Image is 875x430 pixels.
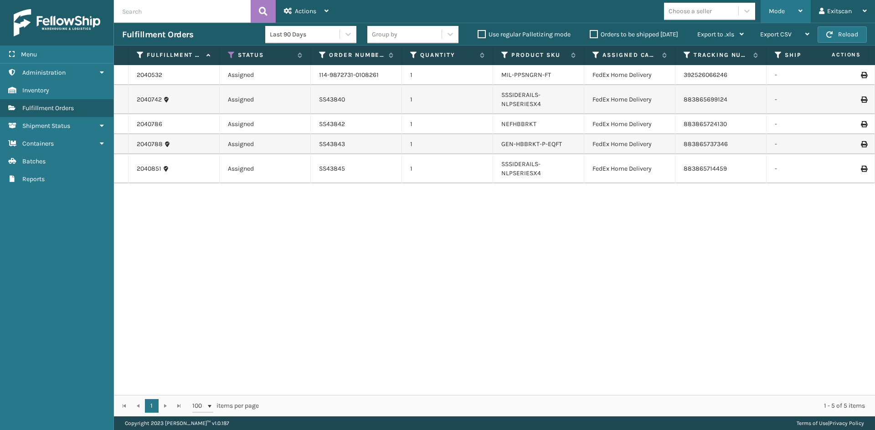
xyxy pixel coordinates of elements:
[818,26,867,43] button: Reload
[767,85,858,114] td: -
[220,154,311,183] td: Assigned
[684,71,727,79] a: 392526066246
[861,166,866,172] i: Print Label
[137,120,162,129] a: 2040786
[137,95,162,104] a: 2040742
[803,47,866,62] span: Actions
[137,164,161,173] a: 2040851
[311,85,402,114] td: SS43840
[861,141,866,147] i: Print Label
[684,96,727,103] a: 883865699124
[329,51,384,59] label: Order Number
[420,51,475,59] label: Quantity
[584,114,675,134] td: FedEx Home Delivery
[220,85,311,114] td: Assigned
[192,401,206,410] span: 100
[797,420,828,426] a: Terms of Use
[861,121,866,127] i: Print Label
[697,30,734,38] span: Export to .xls
[311,114,402,134] td: SS43842
[767,114,858,134] td: -
[21,51,37,58] span: Menu
[22,140,54,147] span: Containers
[684,165,727,172] a: 883865714459
[137,140,163,149] a: 2040788
[272,401,865,410] div: 1 - 5 of 5 items
[478,30,571,38] label: Use regular Palletizing mode
[22,104,74,112] span: Fulfillment Orders
[270,30,340,39] div: Last 90 Days
[14,9,100,36] img: logo
[861,72,866,78] i: Print Label
[220,114,311,134] td: Assigned
[220,65,311,85] td: Assigned
[402,154,493,183] td: 1
[22,157,46,165] span: Batches
[669,6,712,16] div: Choose a seller
[137,71,162,80] a: 2040532
[785,51,840,59] label: Shipped Date
[238,51,293,59] label: Status
[402,65,493,85] td: 1
[402,114,493,134] td: 1
[694,51,749,59] label: Tracking Number
[501,91,541,108] a: SSSIDERAILS-NLPSERIESX4
[584,154,675,183] td: FedEx Home Delivery
[22,86,49,94] span: Inventory
[22,69,66,76] span: Administration
[590,30,678,38] label: Orders to be shipped [DATE]
[602,51,658,59] label: Assigned Carrier Service
[760,30,792,38] span: Export CSV
[295,7,316,15] span: Actions
[797,416,864,430] div: |
[192,399,259,413] span: items per page
[501,160,541,177] a: SSSIDERAILS-NLPSERIESX4
[125,416,229,430] p: Copyright 2023 [PERSON_NAME]™ v 1.0.187
[501,71,551,79] a: MIL-PPSNGRN-FT
[584,134,675,154] td: FedEx Home Delivery
[22,122,70,130] span: Shipment Status
[22,175,45,183] span: Reports
[767,65,858,85] td: -
[402,85,493,114] td: 1
[829,420,864,426] a: Privacy Policy
[122,29,193,40] h3: Fulfillment Orders
[511,51,566,59] label: Product SKU
[584,65,675,85] td: FedEx Home Delivery
[584,85,675,114] td: FedEx Home Delivery
[147,51,202,59] label: Fulfillment Order Id
[501,120,536,128] a: NEFHBBRKT
[767,154,858,183] td: -
[145,399,159,413] a: 1
[311,154,402,183] td: SS43845
[501,140,562,148] a: GEN-HBBRKT-P-EQFT
[402,134,493,154] td: 1
[684,140,728,148] a: 883865737346
[372,30,397,39] div: Group by
[311,134,402,154] td: SS43843
[684,120,727,128] a: 883865724130
[220,134,311,154] td: Assigned
[767,134,858,154] td: -
[861,96,866,103] i: Print Label
[311,65,402,85] td: 114-9872731-0108261
[769,7,785,15] span: Mode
